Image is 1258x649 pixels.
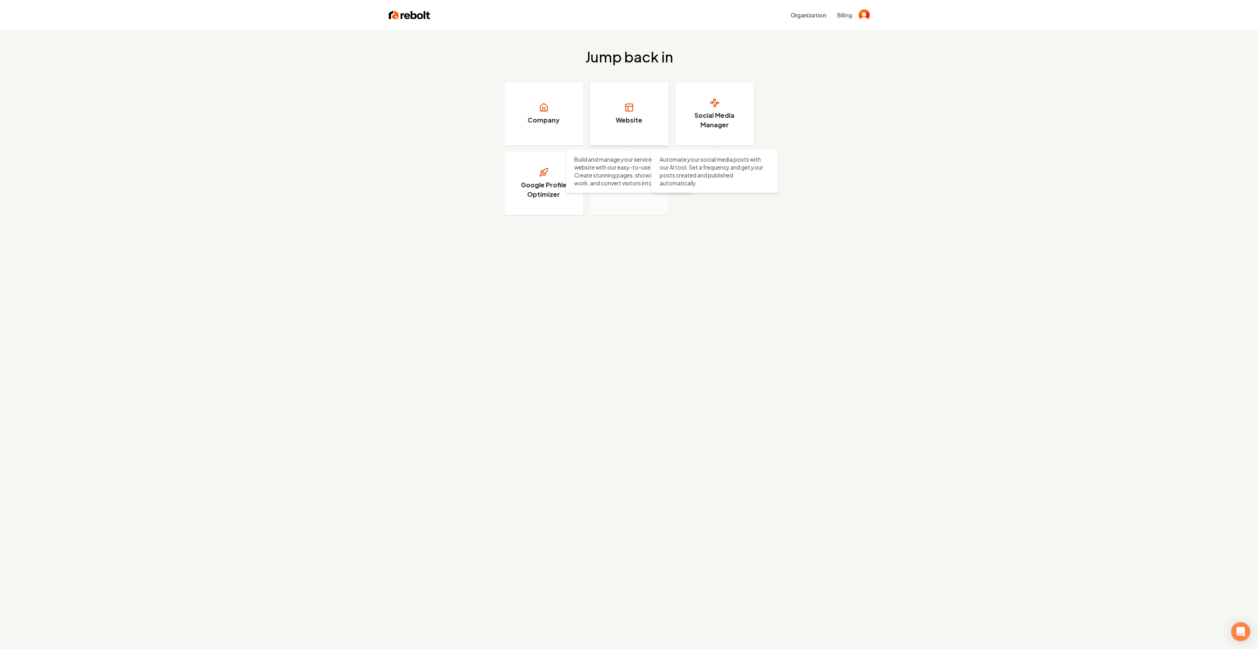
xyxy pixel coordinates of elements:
[528,115,560,125] h3: Company
[660,155,770,187] p: Automate your social media posts with our AI tool. Set a frequency and get your posts created and...
[616,115,642,125] h3: Website
[504,82,583,145] a: Company
[389,9,430,21] img: Rebolt Logo
[685,111,744,130] h3: Social Media Manager
[504,152,583,215] a: Google Profile Optimizer
[675,82,754,145] a: Social Media Manager
[590,82,669,145] a: Website
[1231,622,1250,641] div: Open Intercom Messenger
[786,8,831,22] button: Organization
[585,49,673,65] h2: Jump back in
[574,155,684,187] p: Build and manage your service business website with our easy-to-use editor. Create stunning pages...
[837,11,852,19] button: Billing
[859,9,870,21] button: Open user button
[859,9,870,21] img: 's logo
[514,180,573,199] h3: Google Profile Optimizer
